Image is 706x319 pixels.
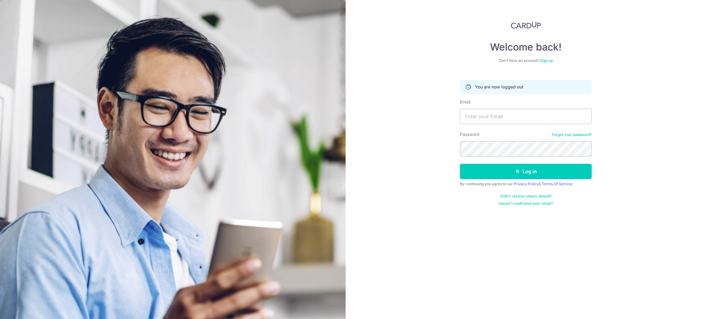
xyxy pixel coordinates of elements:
[511,21,541,29] img: CardUp Logo
[460,164,592,179] button: Log in
[540,58,553,63] a: Sign up
[514,182,539,186] a: Privacy Policy
[460,41,592,53] h4: Welcome back!
[460,182,592,186] div: By continuing you agree to our &
[552,132,592,137] a: Forgot your password?
[499,201,553,206] a: Haven't confirmed your email?
[460,99,470,105] label: Email
[460,131,480,137] label: Password
[542,182,572,186] a: Terms Of Service
[460,58,592,63] div: Don’t have an account?
[475,84,523,90] p: You are now logged out
[500,194,552,199] a: Didn't receive unlock details?
[460,109,592,124] input: Enter your Email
